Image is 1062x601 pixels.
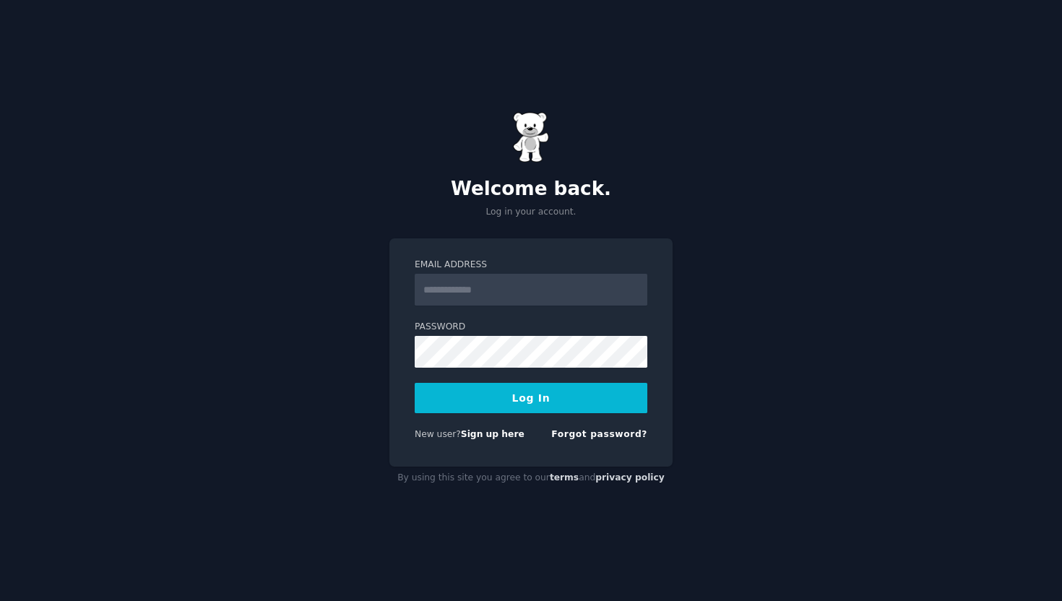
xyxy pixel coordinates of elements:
[595,472,665,483] a: privacy policy
[415,383,647,413] button: Log In
[415,321,647,334] label: Password
[389,206,673,219] p: Log in your account.
[551,429,647,439] a: Forgot password?
[550,472,579,483] a: terms
[389,467,673,490] div: By using this site you agree to our and
[389,178,673,201] h2: Welcome back.
[415,259,647,272] label: Email Address
[513,112,549,163] img: Gummy Bear
[461,429,524,439] a: Sign up here
[415,429,461,439] span: New user?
